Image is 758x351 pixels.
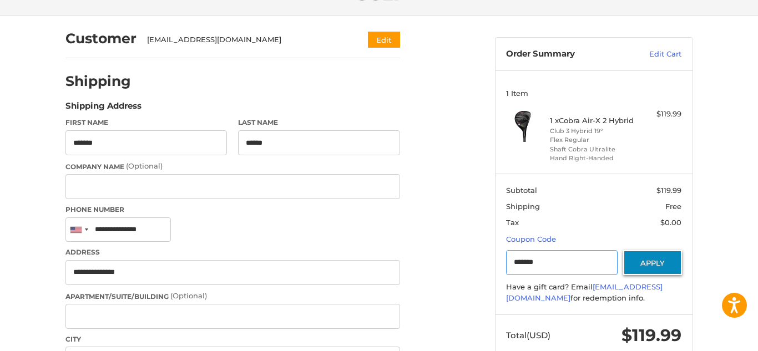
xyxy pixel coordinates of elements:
span: Shipping [506,202,540,211]
button: Edit [368,32,400,48]
div: $119.99 [638,109,681,120]
label: Phone Number [65,205,400,215]
h2: Shipping [65,73,131,90]
div: United States: +1 [66,218,92,242]
h2: Customer [65,30,137,47]
label: First Name [65,118,228,128]
span: $119.99 [621,325,681,345]
h3: Order Summary [506,49,625,60]
iframe: Google Customer Reviews [666,321,758,351]
span: $119.99 [656,186,681,195]
a: [EMAIL_ADDRESS][DOMAIN_NAME] [506,282,663,302]
span: Total (USD) [506,330,550,340]
li: Flex Regular [550,135,635,145]
h4: 1 x Cobra Air-X 2 Hybrid [550,116,635,125]
label: Address [65,247,400,257]
span: Tax [506,218,519,227]
div: [EMAIL_ADDRESS][DOMAIN_NAME] [147,34,346,45]
li: Shaft Cobra Ultralite [550,145,635,154]
li: Hand Right-Handed [550,154,635,163]
span: Subtotal [506,186,537,195]
label: Apartment/Suite/Building [65,291,400,302]
li: Club 3 Hybrid 19° [550,126,635,136]
label: City [65,334,400,344]
legend: Shipping Address [65,100,142,118]
small: (Optional) [126,161,163,170]
h3: 1 Item [506,89,681,98]
small: (Optional) [170,291,207,300]
span: Free [665,202,681,211]
a: Edit Cart [625,49,681,60]
label: Company Name [65,161,400,172]
div: Have a gift card? Email for redemption info. [506,282,681,303]
label: Last Name [238,118,400,128]
button: Apply [623,250,682,275]
span: $0.00 [660,218,681,227]
a: Coupon Code [506,235,556,243]
input: Gift Certificate or Coupon Code [506,250,618,275]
